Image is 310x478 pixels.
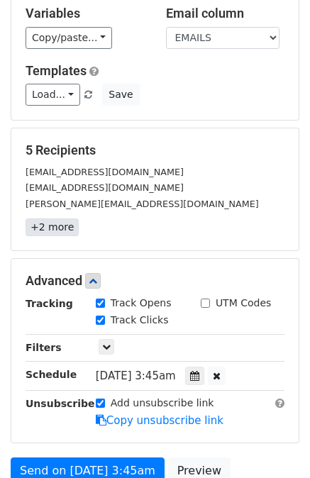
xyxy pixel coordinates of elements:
a: Templates [26,63,87,78]
small: [PERSON_NAME][EMAIL_ADDRESS][DOMAIN_NAME] [26,199,259,209]
strong: Unsubscribe [26,398,95,409]
h5: Variables [26,6,145,21]
button: Save [102,84,139,106]
h5: Email column [166,6,285,21]
a: +2 more [26,218,79,236]
small: [EMAIL_ADDRESS][DOMAIN_NAME] [26,182,184,193]
a: Copy unsubscribe link [96,414,223,427]
label: Track Clicks [111,313,169,328]
span: [DATE] 3:45am [96,369,176,382]
strong: Tracking [26,298,73,309]
small: [EMAIL_ADDRESS][DOMAIN_NAME] [26,167,184,177]
label: UTM Codes [216,296,271,311]
iframe: Chat Widget [239,410,310,478]
label: Track Opens [111,296,172,311]
strong: Filters [26,342,62,353]
a: Copy/paste... [26,27,112,49]
strong: Schedule [26,369,77,380]
label: Add unsubscribe link [111,396,214,411]
h5: 5 Recipients [26,143,284,158]
h5: Advanced [26,273,284,289]
a: Load... [26,84,80,106]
